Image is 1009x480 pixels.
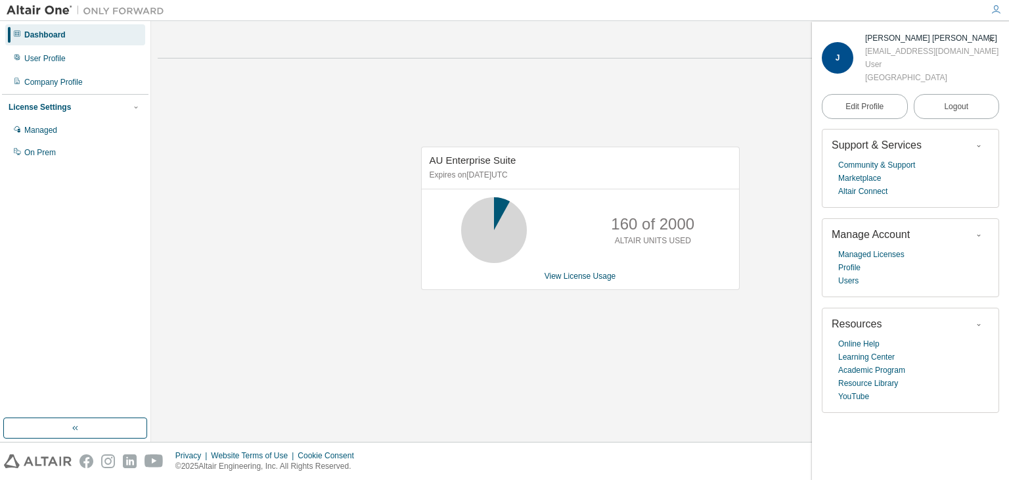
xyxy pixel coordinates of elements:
img: instagram.svg [101,454,115,468]
a: Users [838,274,859,287]
div: Managed [24,125,57,135]
img: Altair One [7,4,171,17]
span: Resources [832,318,882,329]
div: [EMAIL_ADDRESS][DOMAIN_NAME] [865,45,998,58]
img: facebook.svg [79,454,93,468]
a: Edit Profile [822,94,908,119]
p: 160 of 2000 [611,213,694,235]
a: Managed Licenses [838,248,905,261]
img: youtube.svg [145,454,164,468]
div: Company Profile [24,77,83,87]
a: Profile [838,261,861,274]
img: linkedin.svg [123,454,137,468]
div: Cookie Consent [298,450,361,461]
span: Edit Profile [845,101,884,112]
div: Privacy [175,450,211,461]
button: Logout [914,94,1000,119]
div: [GEOGRAPHIC_DATA] [865,71,998,84]
a: Academic Program [838,364,905,377]
div: Website Terms of Use [211,450,298,461]
a: Learning Center [838,350,895,364]
a: YouTube [838,390,869,403]
span: AU Enterprise Suite [430,155,516,166]
div: Jann Lynnard Delos Santos [865,32,998,45]
img: altair_logo.svg [4,454,72,468]
span: Manage Account [832,229,910,240]
a: Marketplace [838,172,881,185]
div: License Settings [9,102,71,112]
a: Resource Library [838,377,898,390]
span: Logout [944,100,968,113]
a: Online Help [838,337,880,350]
p: ALTAIR UNITS USED [615,235,691,247]
p: © 2025 Altair Engineering, Inc. All Rights Reserved. [175,461,362,472]
a: View License Usage [545,272,616,281]
a: Altair Connect [838,185,887,198]
span: J [836,53,840,62]
div: User [865,58,998,71]
div: Dashboard [24,30,66,40]
div: User Profile [24,53,66,64]
div: On Prem [24,147,56,158]
span: Support & Services [832,139,922,151]
p: Expires on [DATE] UTC [430,170,728,181]
a: Community & Support [838,158,915,172]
